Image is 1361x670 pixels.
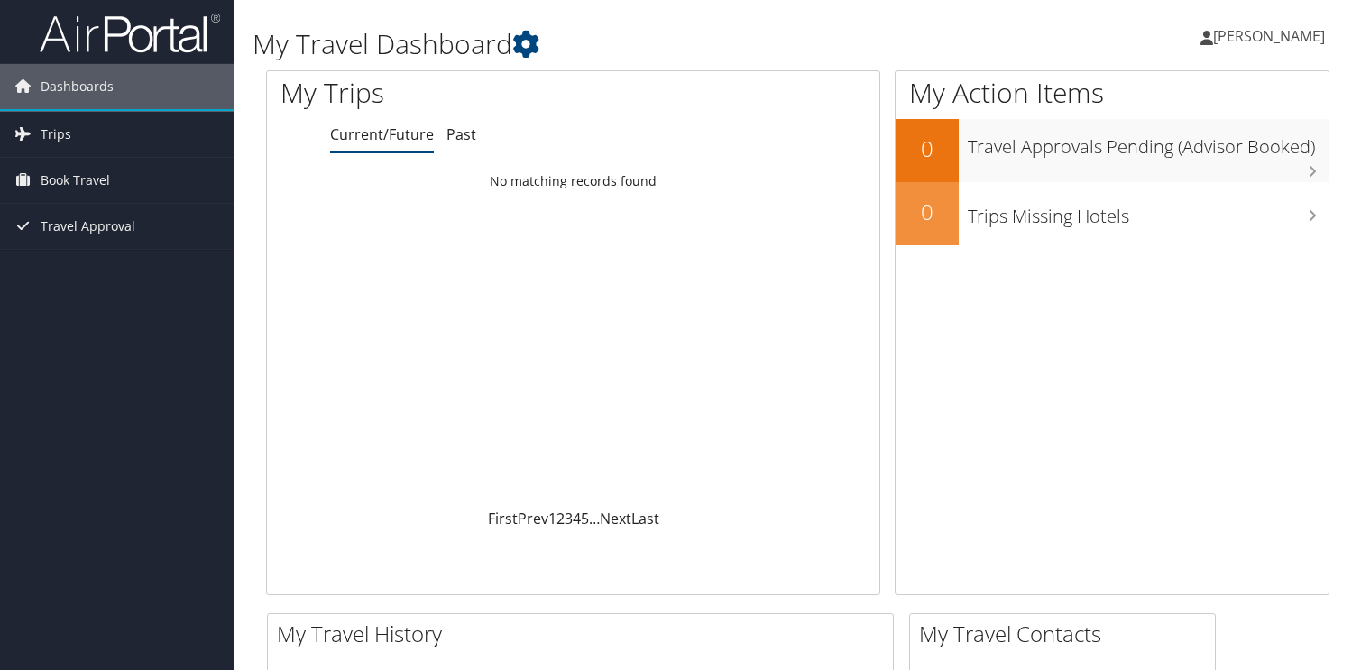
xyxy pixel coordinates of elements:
a: Current/Future [330,124,434,144]
span: Book Travel [41,158,110,203]
a: 1 [548,509,556,528]
a: 4 [573,509,581,528]
h3: Trips Missing Hotels [968,195,1329,229]
span: [PERSON_NAME] [1213,26,1325,46]
span: Dashboards [41,64,114,109]
span: Travel Approval [41,204,135,249]
span: Trips [41,112,71,157]
a: 0Travel Approvals Pending (Advisor Booked) [896,119,1329,182]
h2: 0 [896,197,959,227]
td: No matching records found [267,165,879,197]
a: 0Trips Missing Hotels [896,182,1329,245]
img: airportal-logo.png [40,12,220,54]
a: Past [446,124,476,144]
a: 2 [556,509,565,528]
a: 3 [565,509,573,528]
h1: My Trips [280,74,611,112]
h1: My Travel Dashboard [253,25,979,63]
a: Last [631,509,659,528]
h2: My Travel Contacts [919,619,1215,649]
h3: Travel Approvals Pending (Advisor Booked) [968,125,1329,160]
a: First [488,509,518,528]
a: 5 [581,509,589,528]
a: Next [600,509,631,528]
span: … [589,509,600,528]
h2: My Travel History [277,619,893,649]
a: [PERSON_NAME] [1200,9,1343,63]
h1: My Action Items [896,74,1329,112]
a: Prev [518,509,548,528]
h2: 0 [896,133,959,164]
